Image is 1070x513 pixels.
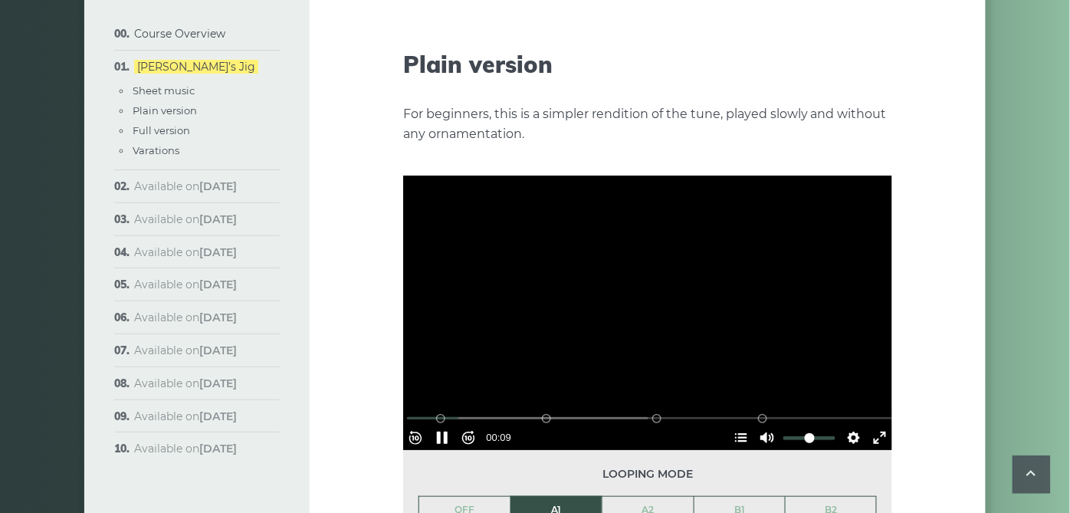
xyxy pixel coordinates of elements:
[134,212,237,226] span: Available on
[199,442,237,455] strong: [DATE]
[199,311,237,324] strong: [DATE]
[134,60,258,74] a: [PERSON_NAME]’s Jig
[133,84,195,97] a: Sheet music
[199,212,237,226] strong: [DATE]
[199,179,237,193] strong: [DATE]
[134,27,225,41] a: Course Overview
[134,377,237,390] span: Available on
[134,442,237,455] span: Available on
[134,409,237,423] span: Available on
[134,278,237,291] span: Available on
[199,278,237,291] strong: [DATE]
[199,409,237,423] strong: [DATE]
[403,104,892,144] p: For beginners, this is a simpler rendition of the tune, played slowly and without any ornamentation.
[403,51,892,78] h2: Plain version
[134,245,237,259] span: Available on
[199,245,237,259] strong: [DATE]
[134,344,237,357] span: Available on
[133,144,179,156] a: Varations
[418,465,877,483] span: Looping mode
[133,104,197,117] a: Plain version
[134,179,237,193] span: Available on
[133,124,190,136] a: Full version
[134,311,237,324] span: Available on
[199,344,237,357] strong: [DATE]
[199,377,237,390] strong: [DATE]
